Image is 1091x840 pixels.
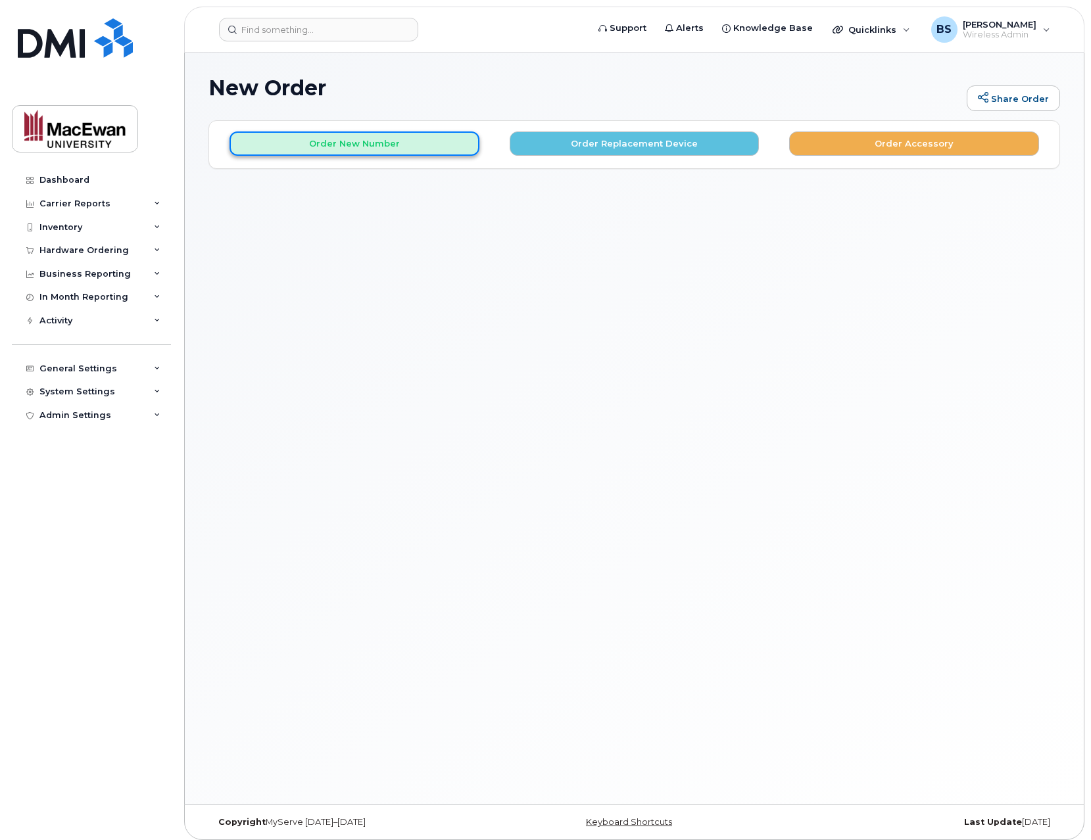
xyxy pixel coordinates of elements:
a: Share Order [967,85,1060,112]
strong: Last Update [964,817,1022,827]
h1: New Order [208,76,960,99]
strong: Copyright [218,817,266,827]
button: Order New Number [230,131,479,156]
button: Order Accessory [789,131,1039,156]
div: [DATE] [776,817,1060,828]
a: Keyboard Shortcuts [586,817,672,827]
button: Order Replacement Device [510,131,760,156]
div: MyServe [DATE]–[DATE] [208,817,493,828]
